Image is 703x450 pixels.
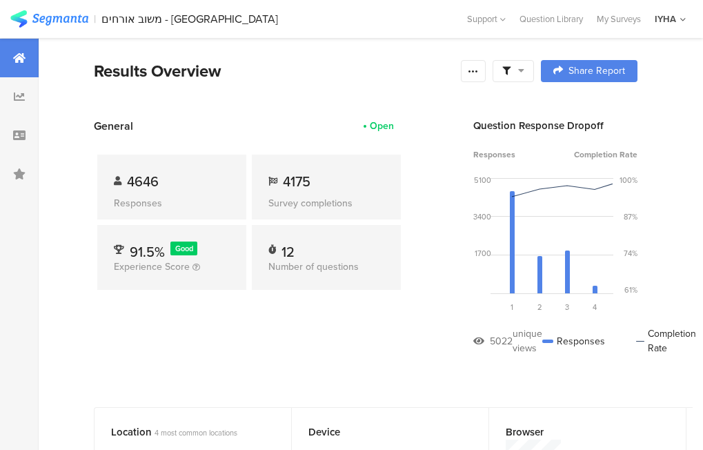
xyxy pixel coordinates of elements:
[94,118,133,134] span: General
[283,171,310,192] span: 4175
[370,119,394,133] div: Open
[590,12,648,26] a: My Surveys
[10,10,88,28] img: segmanta logo
[127,171,159,192] span: 4646
[268,196,384,211] div: Survey completions
[636,326,699,355] div: Completion Rate
[537,302,542,313] span: 2
[475,248,491,259] div: 1700
[624,211,637,222] div: 87%
[175,243,193,254] span: Good
[114,260,190,274] span: Experience Score
[624,284,637,295] div: 61%
[94,59,454,84] div: Results Overview
[565,302,569,313] span: 3
[513,326,542,355] div: unique views
[620,175,637,186] div: 100%
[473,118,637,133] div: Question Response Dropoff
[513,12,590,26] a: Question Library
[506,424,646,440] div: Browser
[655,12,676,26] div: IYHA
[474,175,491,186] div: 5100
[568,66,625,76] span: Share Report
[467,8,506,30] div: Support
[473,148,515,161] span: Responses
[130,242,165,262] span: 91.5%
[308,424,449,440] div: Device
[111,424,252,440] div: Location
[574,148,637,161] span: Completion Rate
[473,211,491,222] div: 3400
[101,12,278,26] div: משוב אורחים - [GEOGRAPHIC_DATA]
[490,334,513,349] div: 5022
[94,11,96,27] div: |
[114,196,230,211] div: Responses
[593,302,597,313] span: 4
[624,248,637,259] div: 74%
[155,427,237,438] span: 4 most common locations
[511,302,513,313] span: 1
[268,260,359,274] span: Number of questions
[281,242,295,255] div: 12
[542,326,605,355] div: Responses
